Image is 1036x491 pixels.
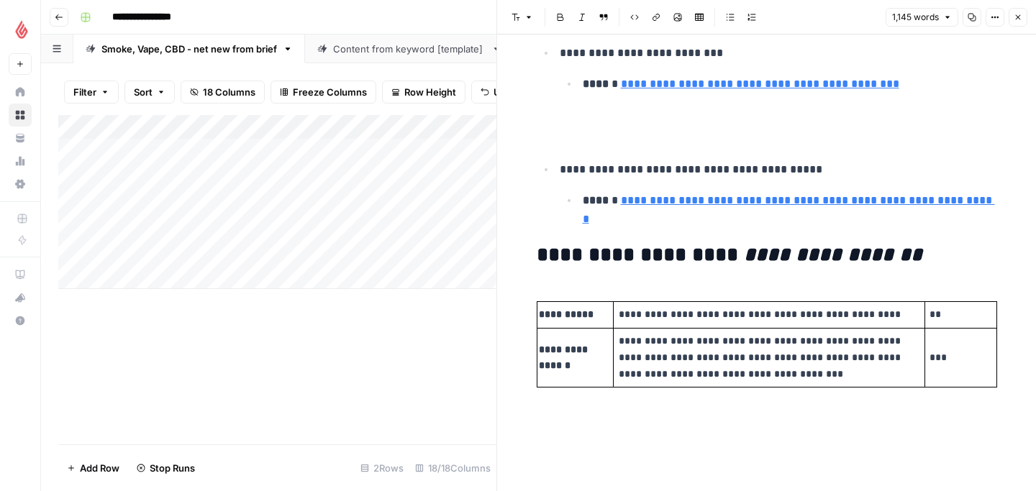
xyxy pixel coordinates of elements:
button: Row Height [382,81,465,104]
span: Sort [134,85,153,99]
div: What's new? [9,287,31,308]
button: Add Row [58,456,128,479]
div: Smoke, Vape, CBD - net new from brief [101,42,277,56]
a: Your Data [9,127,32,150]
span: Row Height [404,85,456,99]
span: Filter [73,85,96,99]
span: Add Row [80,461,119,475]
button: 1,145 words [886,8,958,27]
span: Stop Runs [150,461,195,475]
a: Content from keyword [template] [305,35,514,63]
a: Smoke, Vape, CBD - net new from brief [73,35,305,63]
button: 18 Columns [181,81,265,104]
a: Browse [9,104,32,127]
img: Lightspeed Logo [9,17,35,42]
button: Stop Runs [128,456,204,479]
button: Undo [471,81,527,104]
a: Settings [9,173,32,196]
span: 1,145 words [892,11,939,24]
button: Workspace: Lightspeed [9,12,32,47]
div: Content from keyword [template] [333,42,486,56]
span: Freeze Columns [293,85,367,99]
button: What's new? [9,286,32,309]
a: Usage [9,150,32,173]
button: Freeze Columns [271,81,376,104]
button: Sort [124,81,175,104]
div: 2 Rows [355,456,409,479]
div: 18/18 Columns [409,456,496,479]
span: 18 Columns [203,85,255,99]
a: Home [9,81,32,104]
a: AirOps Academy [9,263,32,286]
button: Help + Support [9,309,32,332]
button: Filter [64,81,119,104]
